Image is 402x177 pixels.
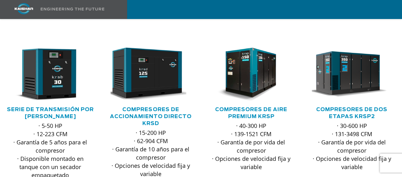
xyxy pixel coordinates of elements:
[10,47,90,101] div: krsb30
[136,129,166,136] font: · 15-200 HP
[5,47,86,101] img: krsb30
[211,47,291,101] div: krsp150
[134,137,168,145] font: · 62-904 CFM
[206,26,269,30] font: Repuestos y servicio
[272,19,300,36] a: Recursos
[13,138,87,154] font: · Garantía de 5 años para el compresor
[212,155,290,171] font: · Opciones de velocidad fija y variable
[133,19,166,36] a: Industrias
[111,47,191,101] div: krsd125
[38,122,62,130] font: · 5-50 HP
[303,19,353,36] a: Sobre nosotros
[356,19,397,36] a: Contáctenos
[207,47,287,101] img: krsp150
[318,138,385,154] font: · Garantía de por vida del compresor
[307,47,387,101] img: krsp350
[7,107,94,119] a: Serie de transmisión por [PERSON_NAME]
[106,47,186,101] img: krsd125
[33,130,67,138] font: · 12-223 CFM
[272,26,300,30] font: Recursos
[312,155,391,171] font: · Opciones de velocidad fija y variable
[112,145,189,161] font: · Garantía de 10 años para el compresor
[236,122,266,130] font: · 40-300 HP
[133,26,166,30] font: Industrias
[206,19,269,36] a: Repuestos y servicio
[110,107,192,126] a: Compresores de accionamiento directo KRSD
[303,26,353,30] font: Sobre nosotros
[231,130,271,138] font: · 139-1521 CFM
[337,122,367,130] font: · 30-600 HP
[331,130,372,138] font: · 131-3498 CFM
[169,19,203,36] a: Productos
[312,47,392,101] div: krsp350
[356,26,397,30] font: Contáctenos
[316,107,387,119] a: Compresores de dos etapas KRSP2
[169,26,203,30] font: Productos
[217,138,285,154] font: · Garantía de por vida del compresor
[215,107,287,119] a: Compresores de aire premium KRSP
[41,8,104,10] img: Ingeniería del futuro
